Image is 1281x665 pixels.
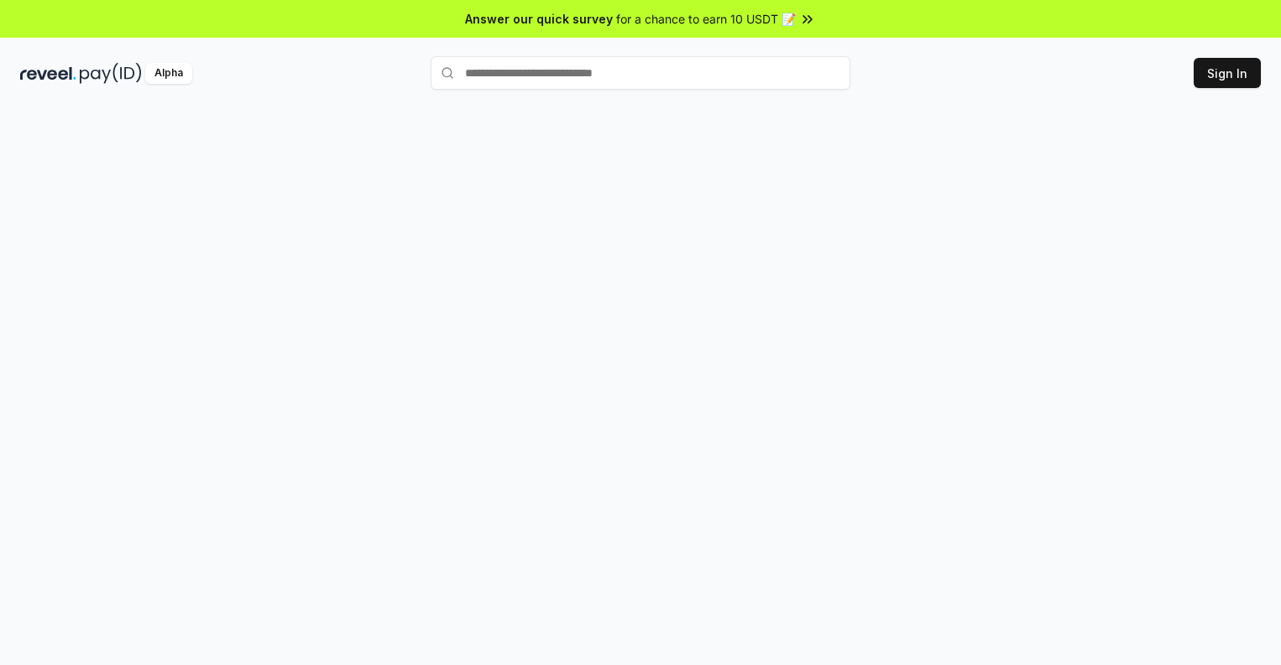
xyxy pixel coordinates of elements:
[616,10,796,28] span: for a chance to earn 10 USDT 📝
[145,63,192,84] div: Alpha
[465,10,613,28] span: Answer our quick survey
[20,63,76,84] img: reveel_dark
[1194,58,1261,88] button: Sign In
[80,63,142,84] img: pay_id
